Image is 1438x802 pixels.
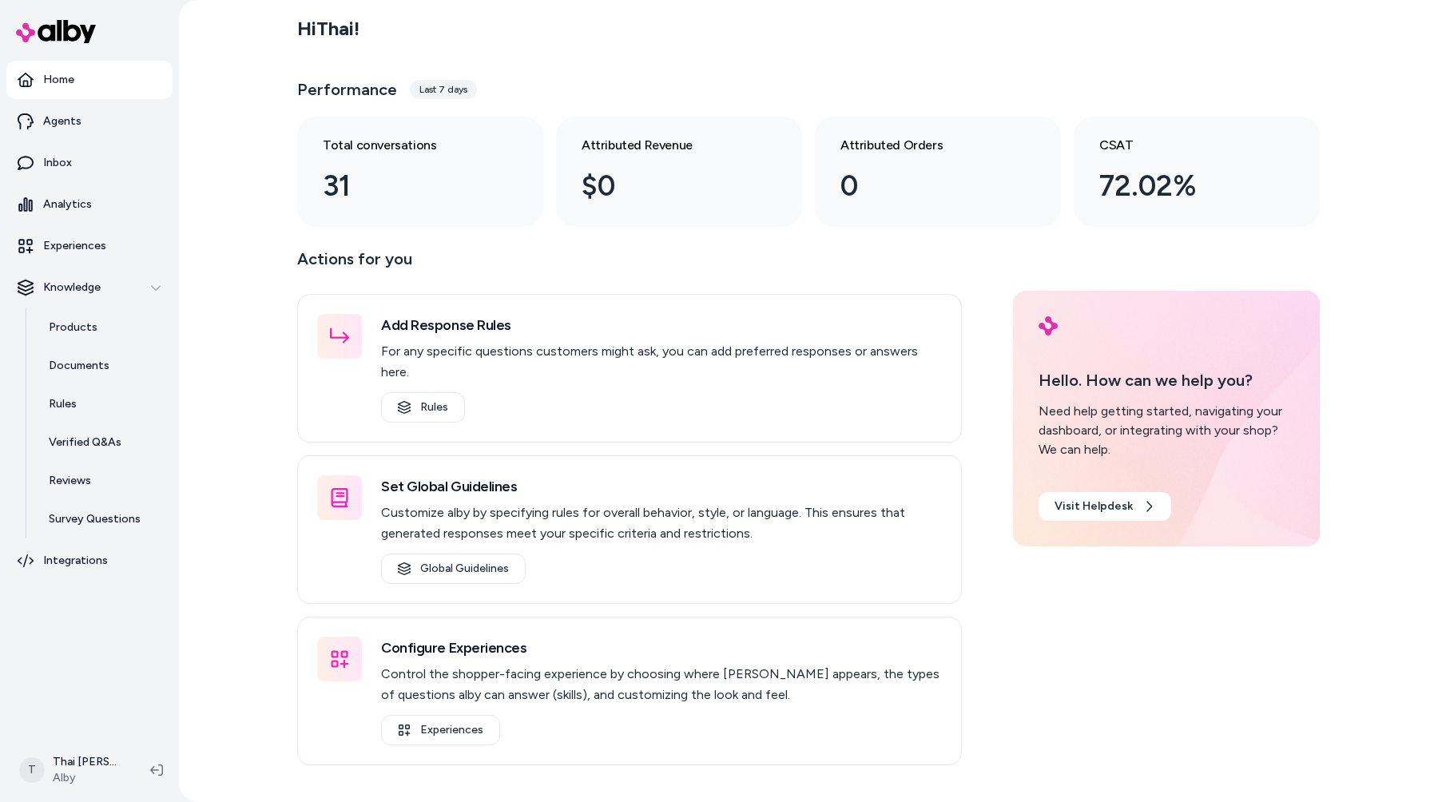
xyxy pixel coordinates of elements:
[1099,136,1269,155] h3: CSAT
[6,61,173,99] a: Home
[1039,368,1294,392] p: Hello. How can we help you?
[6,144,173,182] a: Inbox
[1039,402,1294,459] div: Need help getting started, navigating your dashboard, or integrating with your shop? We can help.
[381,341,942,383] p: For any specific questions customers might ask, you can add preferred responses or answers here.
[43,155,72,171] p: Inbox
[49,396,77,412] p: Rules
[6,185,173,224] a: Analytics
[6,102,173,141] a: Agents
[1039,492,1171,521] a: Visit Helpdesk
[49,435,121,451] p: Verified Q&As
[381,637,942,659] h3: Configure Experiences
[410,80,477,99] div: Last 7 days
[381,502,942,544] p: Customize alby by specifying rules for overall behavior, style, or language. This ensures that ge...
[1039,316,1058,335] img: alby Logo
[16,20,96,43] img: alby Logo
[381,392,465,423] a: Rules
[53,770,125,786] span: Alby
[323,136,492,155] h3: Total conversations
[49,473,91,489] p: Reviews
[297,117,543,227] a: Total conversations 31
[33,308,173,347] a: Products
[6,542,173,580] a: Integrations
[381,475,942,498] h3: Set Global Guidelines
[582,136,751,155] h3: Attributed Revenue
[556,117,802,227] a: Attributed Revenue $0
[33,500,173,538] a: Survey Questions
[815,117,1061,227] a: Attributed Orders 0
[381,664,942,705] p: Control the shopper-facing experience by choosing where [PERSON_NAME] appears, the types of quest...
[49,358,109,374] p: Documents
[6,227,173,265] a: Experiences
[840,165,1010,208] div: 0
[33,423,173,462] a: Verified Q&As
[33,347,173,385] a: Documents
[19,757,45,783] span: T
[53,754,125,770] p: Thai [PERSON_NAME]
[297,246,962,284] p: Actions for you
[1099,165,1269,208] div: 72.02%
[43,197,92,212] p: Analytics
[297,78,397,101] h3: Performance
[582,165,751,208] div: $0
[33,462,173,500] a: Reviews
[323,165,492,208] div: 31
[43,280,101,296] p: Knowledge
[6,268,173,307] button: Knowledge
[840,136,1010,155] h3: Attributed Orders
[43,72,74,88] p: Home
[43,113,81,129] p: Agents
[49,320,97,335] p: Products
[297,17,359,41] h2: Hi Thai !
[43,238,106,254] p: Experiences
[10,744,137,796] button: TThai [PERSON_NAME]Alby
[43,553,108,569] p: Integrations
[1074,117,1320,227] a: CSAT 72.02%
[381,715,500,745] a: Experiences
[381,554,526,584] a: Global Guidelines
[33,385,173,423] a: Rules
[49,511,141,527] p: Survey Questions
[381,314,942,336] h3: Add Response Rules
